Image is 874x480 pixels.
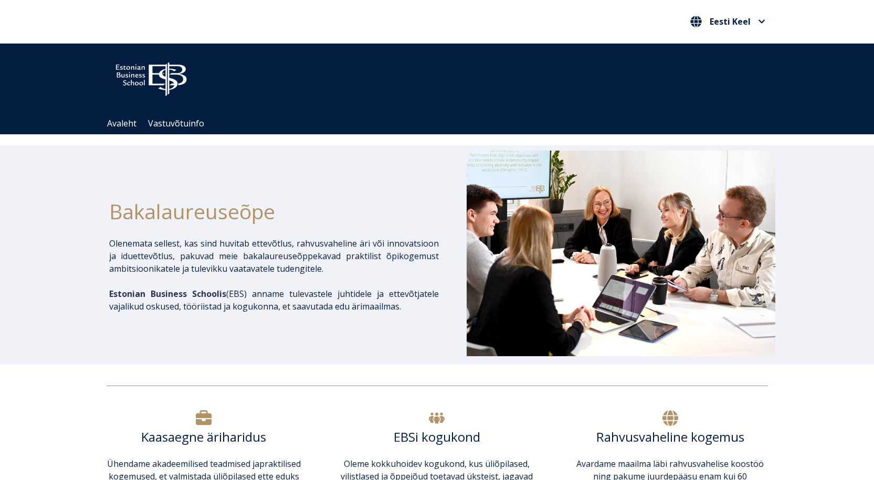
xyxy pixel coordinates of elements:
span: ( [109,288,229,300]
h6: EBSi kogukond [340,429,534,445]
span: Eesti Keel [710,17,751,26]
a: Avaleht [107,118,136,129]
p: Olenemata sellest, kas sind huvitab ettevõtlus, rahvusvaheline äri või innovatsioon ja iduettevõt... [109,237,439,275]
img: ebs_logo2016_white [107,54,196,99]
a: Vastuvõtuinfo [148,118,204,129]
span: Estonian Business Schoolis [109,288,226,300]
h6: Rahvusvaheline kogemus [573,429,767,445]
h1: Bakalaureuseõpe [109,196,439,227]
div: Navigation Menu [101,113,784,134]
img: Bakalaureusetudengid [467,151,775,356]
p: EBS) anname tulevastele juhtidele ja ettevõtjatele vajalikud oskused, tööriistad ja kogukonna, et... [109,287,439,313]
h6: Kaasaegne äriharidus [107,429,301,445]
span: Ühendame akadeemilised teadmised ja [107,458,259,470]
nav: Vali oma keel [688,13,768,30]
button: Eesti Keel [688,13,768,30]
